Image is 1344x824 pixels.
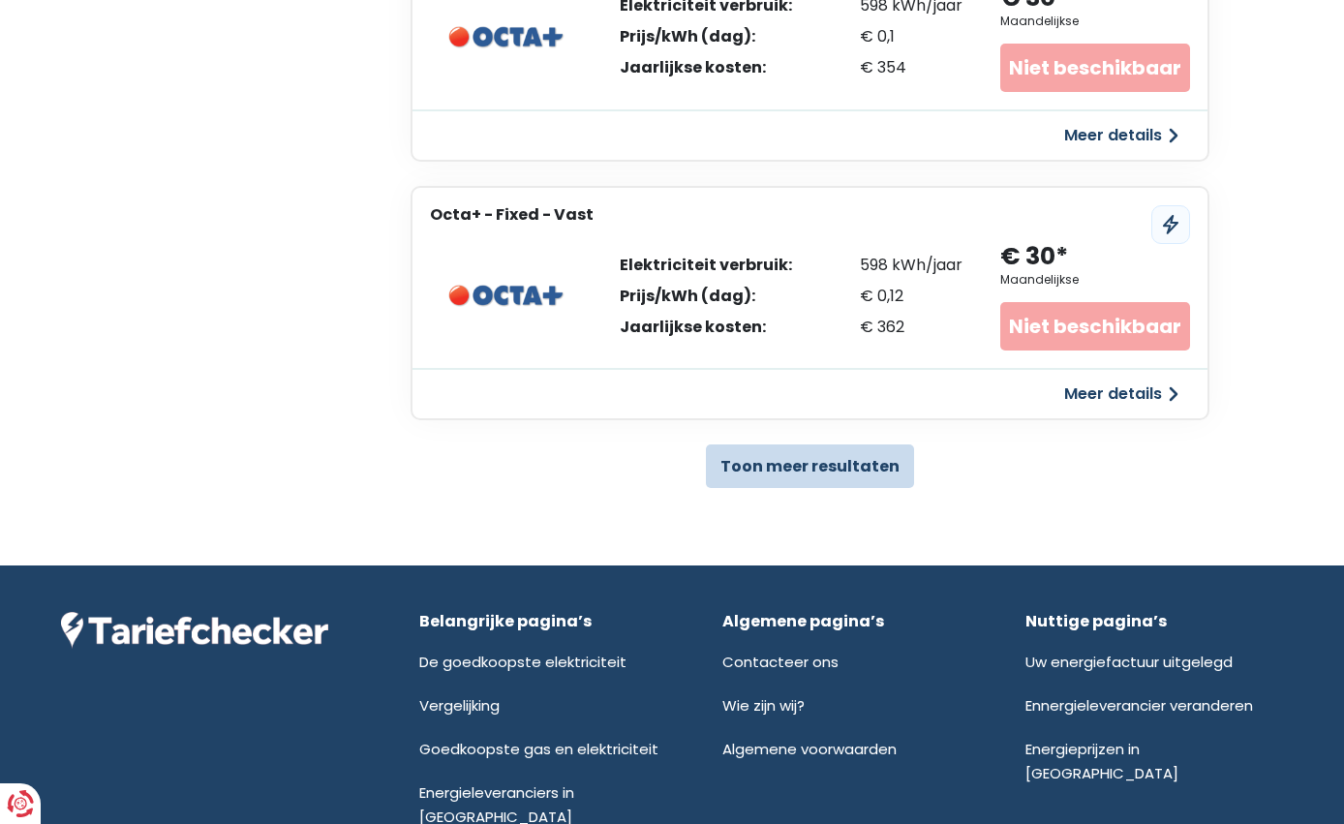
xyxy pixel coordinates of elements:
[860,60,962,76] div: € 354
[722,612,980,630] div: Algemene pagina’s
[1025,612,1283,630] div: Nuttige pagina’s
[1000,241,1068,273] div: € 30*
[860,289,962,304] div: € 0,12
[1025,695,1253,716] a: Ennergieleverancier veranderen
[1000,273,1079,287] div: Maandelijkse
[1053,118,1190,153] button: Meer details
[860,29,962,45] div: € 0,1
[419,652,626,672] a: De goedkoopste elektriciteit
[722,652,839,672] a: Contacteer ons
[620,29,792,45] div: Prijs/kWh (dag):
[1000,302,1190,351] div: Niet beschikbaar
[620,320,792,335] div: Jaarlijkse kosten:
[620,258,792,273] div: Elektriciteit verbruik:
[419,612,677,630] div: Belangrijke pagina’s
[1025,652,1233,672] a: Uw energiefactuur uitgelegd
[1000,15,1079,28] div: Maandelijkse
[419,739,658,759] a: Goedkoopste gas en elektriciteit
[1000,44,1190,92] div: Niet beschikbaar
[61,612,328,649] img: Tariefchecker logo
[706,444,914,488] button: Toon meer resultaten
[1053,377,1190,412] button: Meer details
[860,320,962,335] div: € 362
[722,739,897,759] a: Algemene voorwaarden
[722,695,805,716] a: Wie zijn wij?
[448,26,565,48] img: Octa
[620,289,792,304] div: Prijs/kWh (dag):
[620,60,792,76] div: Jaarlijkse kosten:
[860,258,962,273] div: 598 kWh/jaar
[419,695,500,716] a: Vergelijking
[430,205,594,224] h3: Octa+ - Fixed - Vast
[448,285,565,307] img: Octa
[1025,739,1178,783] a: Energieprijzen in [GEOGRAPHIC_DATA]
